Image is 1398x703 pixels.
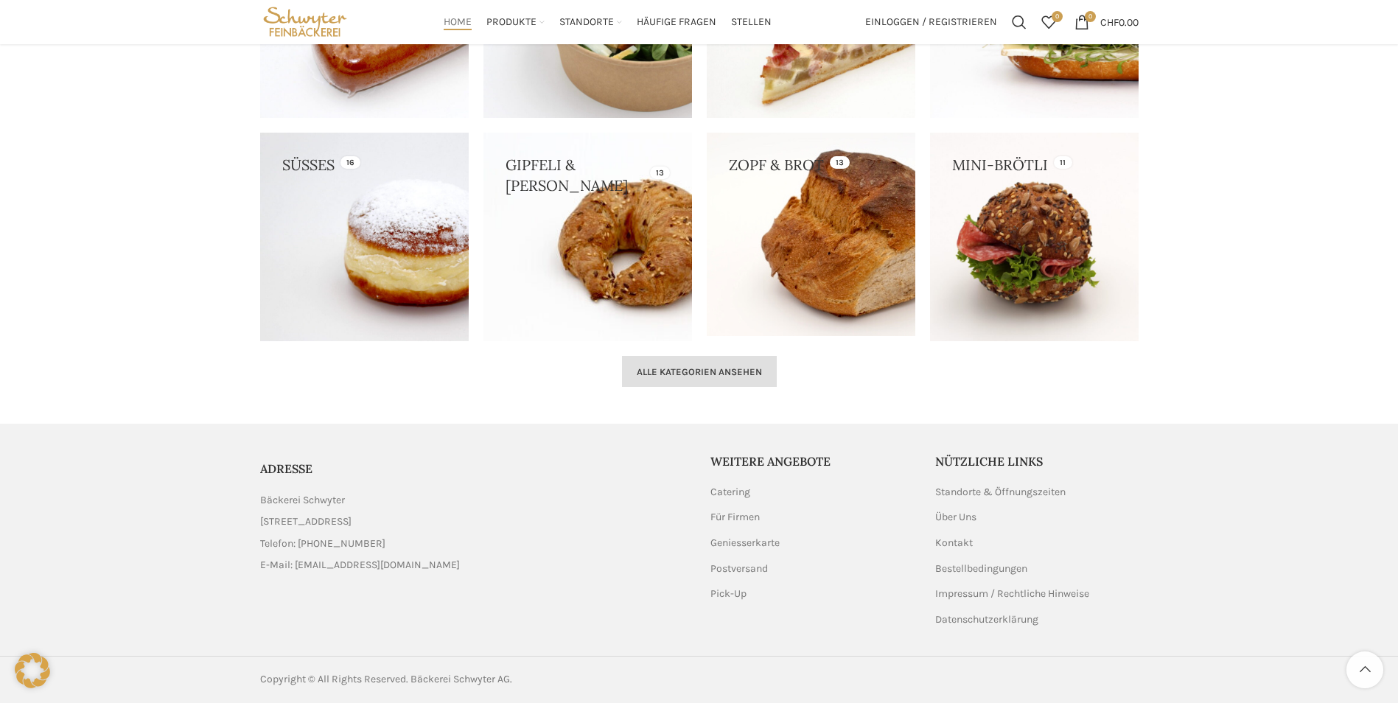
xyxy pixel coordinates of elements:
a: Alle Kategorien ansehen [622,356,777,387]
span: 0 [1052,11,1063,22]
a: Datenschutzerklärung [935,612,1040,627]
span: Home [444,15,472,29]
span: Stellen [731,15,772,29]
span: Häufige Fragen [637,15,716,29]
span: 0 [1085,11,1096,22]
span: Produkte [486,15,537,29]
a: Geniesserkarte [710,536,781,550]
span: Einloggen / Registrieren [865,17,997,27]
a: Kontakt [935,536,974,550]
a: 0 CHF0.00 [1067,7,1146,37]
bdi: 0.00 [1100,15,1139,28]
a: Standorte & Öffnungszeiten [935,485,1067,500]
a: Home [444,7,472,37]
span: Bäckerei Schwyter [260,492,345,508]
a: Catering [710,485,752,500]
span: [STREET_ADDRESS] [260,514,352,530]
span: Alle Kategorien ansehen [637,366,762,378]
div: Copyright © All Rights Reserved. Bäckerei Schwyter AG. [260,671,692,688]
a: Postversand [710,562,769,576]
a: 0 [1034,7,1063,37]
a: Suchen [1004,7,1034,37]
span: Standorte [559,15,614,29]
a: Für Firmen [710,510,761,525]
span: CHF [1100,15,1119,28]
a: Stellen [731,7,772,37]
a: Bestellbedingungen [935,562,1029,576]
a: Scroll to top button [1346,651,1383,688]
a: List item link [260,536,688,552]
a: Impressum / Rechtliche Hinweise [935,587,1091,601]
span: ADRESSE [260,461,312,476]
a: Einloggen / Registrieren [858,7,1004,37]
h5: Weitere Angebote [710,453,914,469]
a: Über Uns [935,510,978,525]
div: Meine Wunschliste [1034,7,1063,37]
div: Main navigation [357,7,857,37]
a: Pick-Up [710,587,748,601]
a: List item link [260,557,688,573]
a: Standorte [559,7,622,37]
a: Häufige Fragen [637,7,716,37]
h5: Nützliche Links [935,453,1139,469]
a: Produkte [486,7,545,37]
a: Site logo [260,15,351,27]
